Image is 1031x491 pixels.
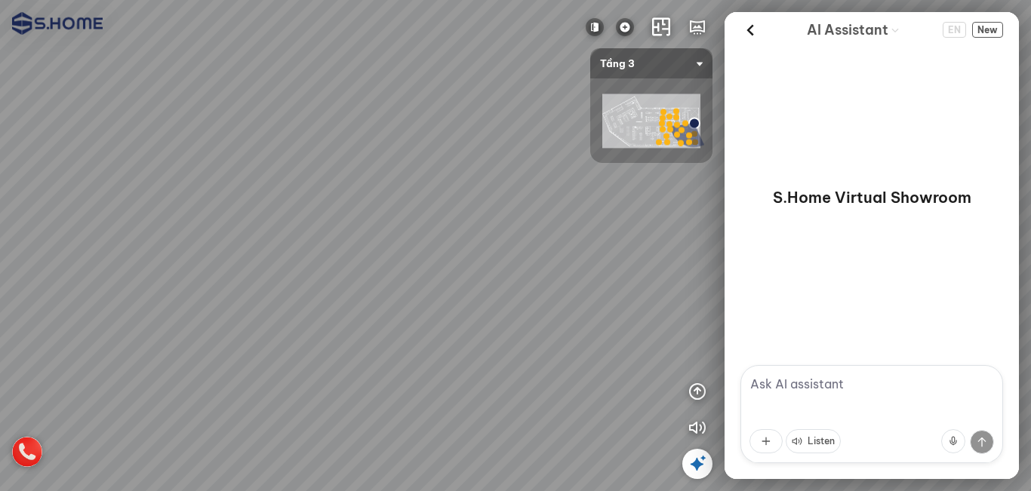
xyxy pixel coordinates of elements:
img: Đóng [586,18,604,36]
div: AI Guide options [807,18,900,41]
button: New Chat [972,22,1003,38]
button: Change language [943,22,966,38]
img: hotline_icon_VCHHFN9JCFPE.png [12,437,42,467]
p: S.Home Virtual Showroom [773,187,971,208]
img: logo [12,12,103,35]
span: Tầng 3 [600,48,703,78]
span: EN [943,22,966,38]
span: AI Assistant [807,20,888,41]
button: Listen [786,429,841,453]
span: New [972,22,1003,38]
img: shome_ha_dong_l_EDTARCY6XNHH.png [602,94,700,149]
img: logo [616,18,634,36]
